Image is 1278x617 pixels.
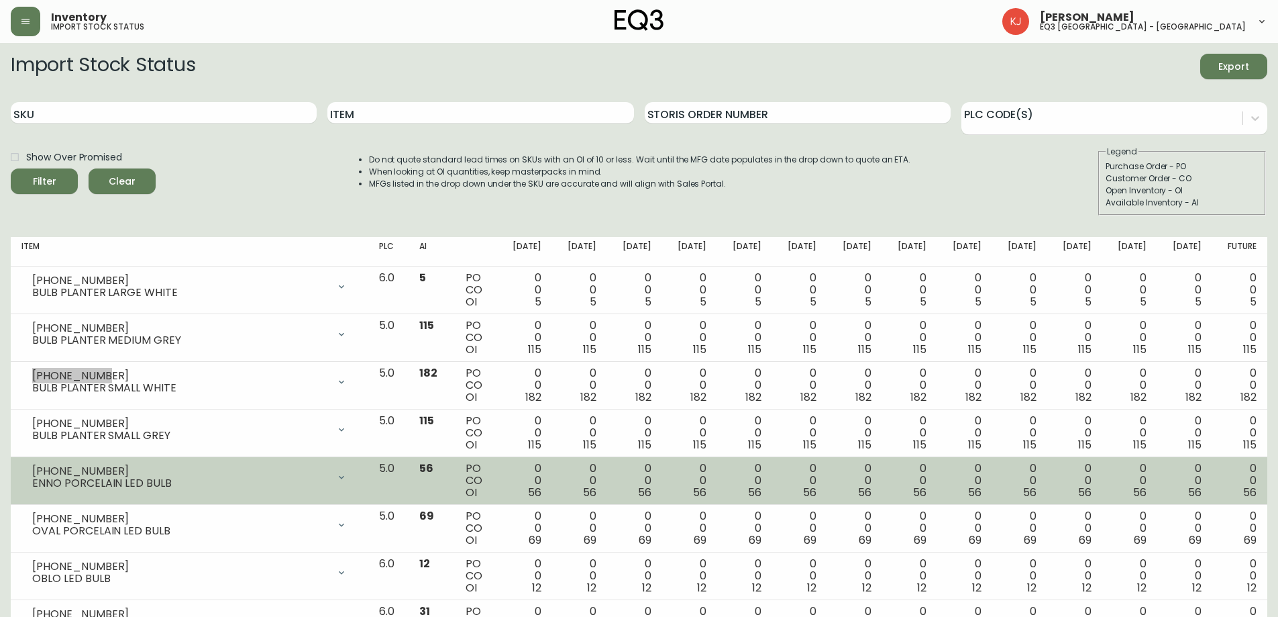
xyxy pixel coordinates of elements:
[51,12,107,23] span: Inventory
[618,415,651,451] div: 0 0
[893,558,926,594] div: 0 0
[693,437,706,453] span: 115
[1192,580,1202,596] span: 12
[838,415,871,451] div: 0 0
[1113,463,1147,499] div: 0 0
[368,553,409,600] td: 6.0
[1113,415,1147,451] div: 0 0
[728,463,761,499] div: 0 0
[21,320,358,349] div: [PHONE_NUMBER]BULB PLANTER MEDIUM GREY
[920,294,926,310] span: 5
[552,237,607,267] th: [DATE]
[1250,294,1257,310] span: 5
[368,457,409,505] td: 5.0
[975,294,981,310] span: 5
[368,237,409,267] th: PLC
[618,463,651,499] div: 0 0
[673,510,706,547] div: 0 0
[21,272,358,301] div: [PHONE_NUMBER]BULB PLANTER LARGE WHITE
[807,580,816,596] span: 12
[639,532,651,548] span: 69
[855,389,871,405] span: 182
[865,294,871,310] span: 5
[32,525,328,537] div: OVAL PORCELAIN LED BULB
[893,415,926,451] div: 0 0
[968,342,981,357] span: 115
[673,558,706,594] div: 0 0
[1023,485,1036,500] span: 56
[535,294,541,310] span: 5
[913,485,926,500] span: 56
[1085,294,1091,310] span: 5
[965,389,981,405] span: 182
[32,465,328,477] div: [PHONE_NUMBER]
[508,510,541,547] div: 0 0
[662,237,717,267] th: [DATE]
[645,294,651,310] span: 5
[508,272,541,308] div: 0 0
[584,532,596,548] span: 69
[893,272,926,308] div: 0 0
[32,322,328,334] div: [PHONE_NUMBER]
[419,556,430,571] span: 12
[1106,146,1138,158] legend: Legend
[508,320,541,356] div: 0 0
[1168,558,1202,594] div: 0 0
[803,342,816,357] span: 115
[32,334,328,346] div: BULB PLANTER MEDIUM GREY
[673,463,706,499] div: 0 0
[1106,185,1259,197] div: Open Inventory - OI
[89,169,156,194] button: Clear
[1189,532,1202,548] span: 69
[1168,510,1202,547] div: 0 0
[1188,437,1202,453] span: 115
[99,173,145,190] span: Clear
[563,320,596,356] div: 0 0
[969,532,981,548] span: 69
[528,437,541,453] span: 115
[508,463,541,499] div: 0 0
[948,415,981,451] div: 0 0
[1030,294,1036,310] span: 5
[529,532,541,548] span: 69
[910,389,926,405] span: 182
[697,580,706,596] span: 12
[1003,415,1036,451] div: 0 0
[1240,389,1257,405] span: 182
[466,272,486,308] div: PO CO
[618,510,651,547] div: 0 0
[673,320,706,356] div: 0 0
[583,485,596,500] span: 56
[1003,558,1036,594] div: 0 0
[563,510,596,547] div: 0 0
[728,558,761,594] div: 0 0
[563,272,596,308] div: 0 0
[728,272,761,308] div: 0 0
[1003,510,1036,547] div: 0 0
[800,389,816,405] span: 182
[580,389,596,405] span: 182
[1082,580,1091,596] span: 12
[690,389,706,405] span: 182
[882,237,937,267] th: [DATE]
[803,485,816,500] span: 56
[583,437,596,453] span: 115
[1058,463,1091,499] div: 0 0
[615,9,664,31] img: logo
[368,314,409,362] td: 5.0
[1223,320,1257,356] div: 0 0
[1243,437,1257,453] span: 115
[1078,437,1091,453] span: 115
[590,294,596,310] span: 5
[803,437,816,453] span: 115
[948,272,981,308] div: 0 0
[1223,463,1257,499] div: 0 0
[409,237,455,267] th: AI
[1106,160,1259,173] div: Purchase Order - PO
[1134,532,1147,548] span: 69
[32,573,328,585] div: OBLO LED BULB
[992,237,1047,267] th: [DATE]
[525,389,541,405] span: 182
[749,532,761,548] span: 69
[1195,294,1202,310] span: 5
